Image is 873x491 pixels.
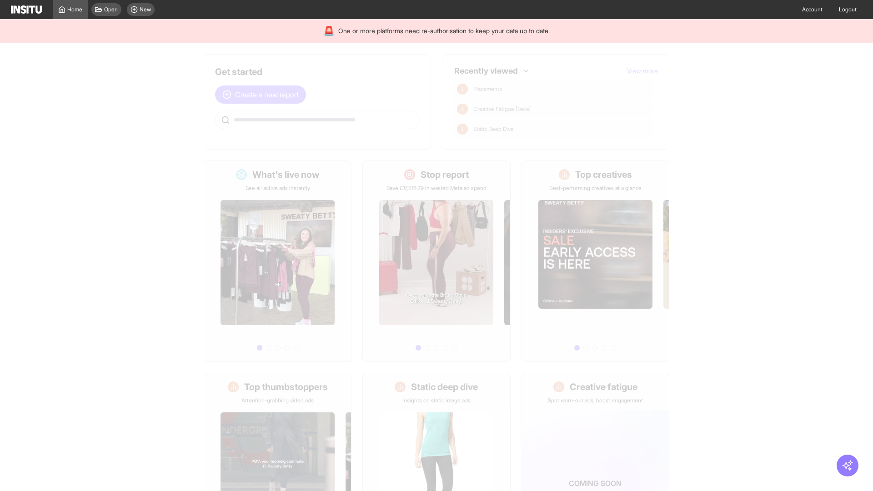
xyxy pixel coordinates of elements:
[11,5,42,14] img: Logo
[323,25,335,37] div: 🚨
[338,26,550,35] span: One or more platforms need re-authorisation to keep your data up to date.
[140,6,151,13] span: New
[67,6,82,13] span: Home
[104,6,118,13] span: Open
